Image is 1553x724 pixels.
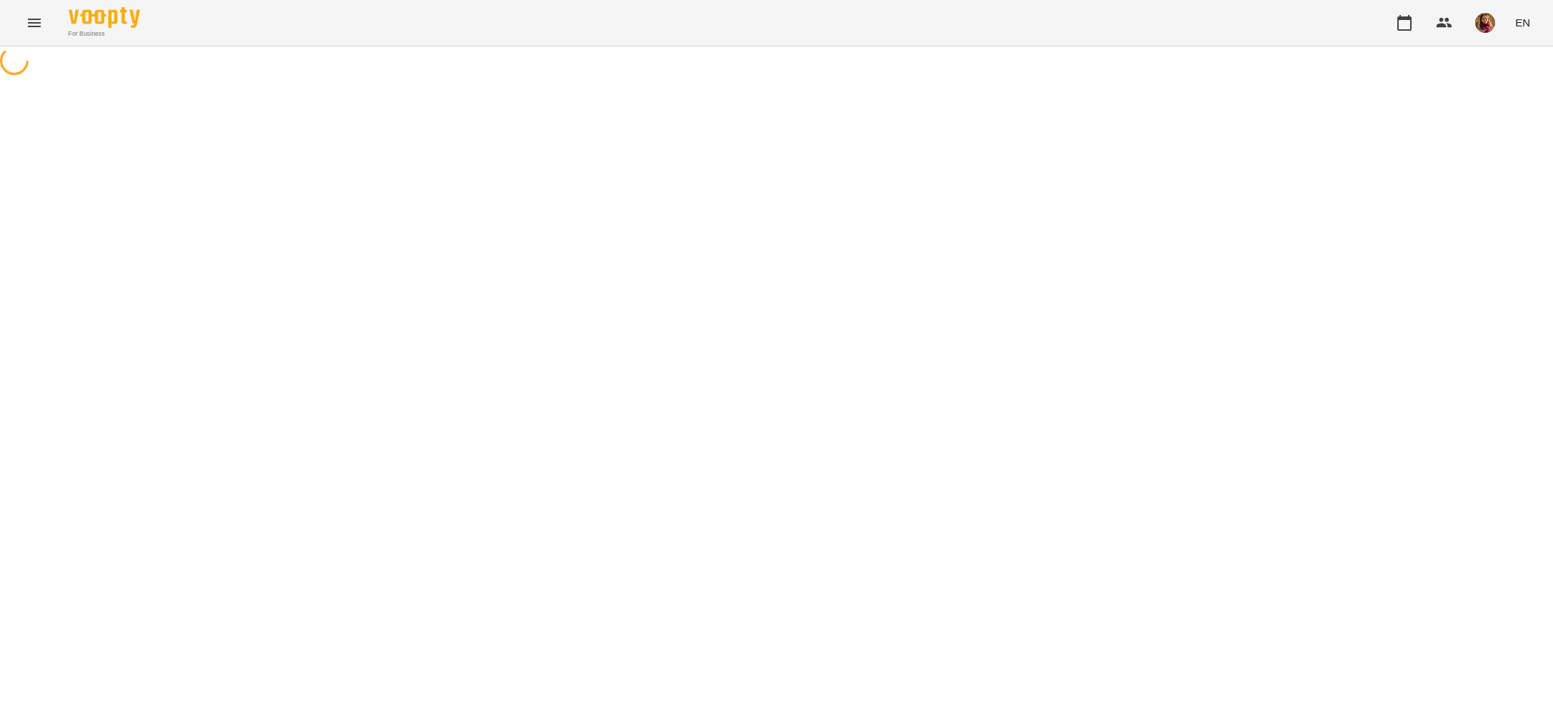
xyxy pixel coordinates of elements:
span: For Business [69,29,140,39]
span: EN [1515,15,1530,30]
img: Voopty Logo [69,7,140,28]
button: EN [1509,9,1536,36]
button: Menu [17,6,51,40]
img: 4fb94bb6ae1e002b961ceeb1b4285021.JPG [1475,13,1495,33]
